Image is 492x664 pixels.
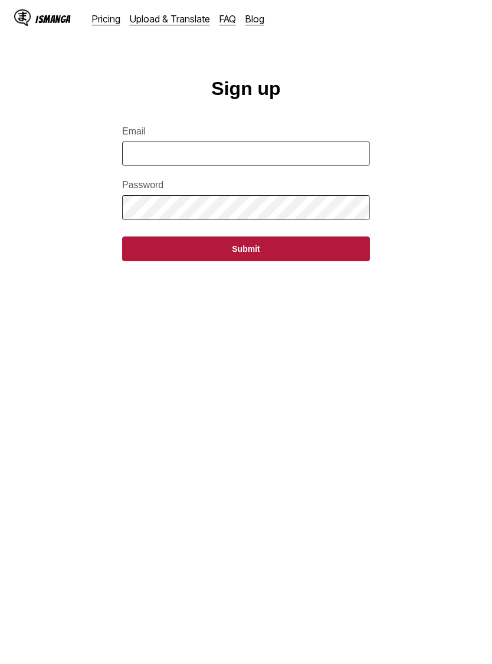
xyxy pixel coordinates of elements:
h1: Sign up [211,78,280,100]
div: IsManga [35,14,71,25]
label: Email [122,126,370,137]
button: Submit [122,236,370,261]
a: Upload & Translate [130,13,210,25]
a: Blog [245,13,264,25]
a: Pricing [92,13,120,25]
a: IsManga LogoIsManga [14,9,92,28]
img: IsManga Logo [14,9,31,26]
label: Password [122,180,370,190]
a: FAQ [219,13,236,25]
